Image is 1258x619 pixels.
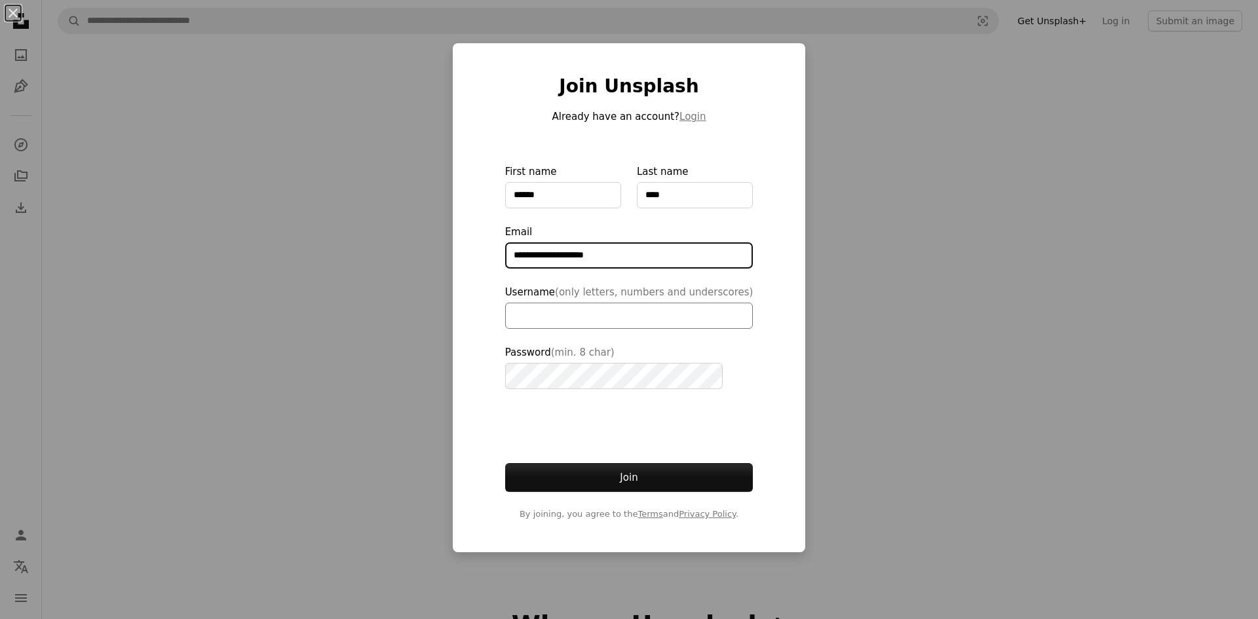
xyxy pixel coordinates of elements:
[637,164,753,208] label: Last name
[505,345,753,389] label: Password
[505,463,753,492] button: Join
[679,109,706,124] button: Login
[505,224,753,269] label: Email
[505,109,753,124] p: Already have an account?
[679,509,736,519] a: Privacy Policy
[505,242,753,269] input: Email
[505,303,753,329] input: Username(only letters, numbers and underscores)
[638,509,662,519] a: Terms
[637,182,753,208] input: Last name
[505,508,753,521] span: By joining, you agree to the and .
[551,347,615,358] span: (min. 8 char)
[555,286,753,298] span: (only letters, numbers and underscores)
[505,164,621,208] label: First name
[505,182,621,208] input: First name
[505,75,753,98] h1: Join Unsplash
[505,363,723,389] input: Password(min. 8 char)
[505,284,753,329] label: Username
